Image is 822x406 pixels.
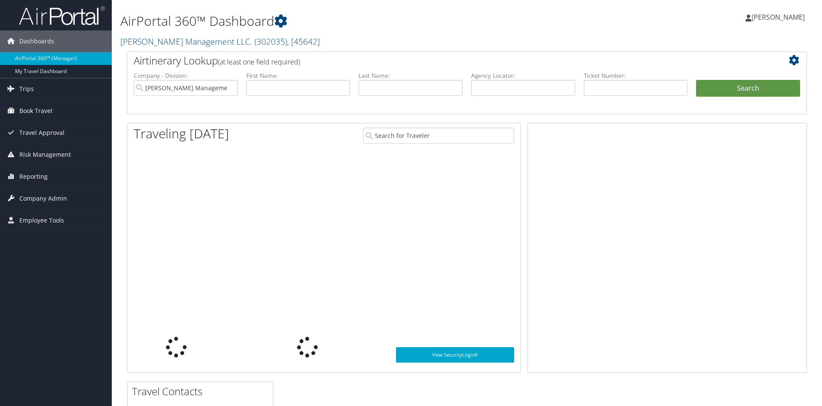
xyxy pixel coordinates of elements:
[745,4,813,30] a: [PERSON_NAME]
[751,12,805,22] span: [PERSON_NAME]
[19,144,71,165] span: Risk Management
[584,71,688,80] label: Ticket Number:
[134,125,229,143] h1: Traveling [DATE]
[19,166,48,187] span: Reporting
[19,6,105,26] img: airportal-logo.png
[218,57,300,67] span: (at least one field required)
[359,71,463,80] label: Last Name:
[696,80,800,97] button: Search
[19,210,64,231] span: Employee Tools
[19,188,67,209] span: Company Admin
[363,128,514,143] input: Search for Traveler
[246,71,350,80] label: First Name:
[287,36,320,47] span: , [ 45642 ]
[19,31,54,52] span: Dashboards
[132,384,273,399] h2: Travel Contacts
[255,36,287,47] span: ( 302035 )
[134,53,743,68] h2: Airtinerary Lookup
[471,71,575,80] label: Agency Locator:
[396,347,514,363] a: View SecurityLogic®
[19,100,52,122] span: Book Travel
[19,78,34,100] span: Trips
[120,36,320,47] a: [PERSON_NAME] Management LLC.
[134,71,238,80] label: Company - Division:
[19,122,64,143] span: Travel Approval
[120,12,583,30] h1: AirPortal 360™ Dashboard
